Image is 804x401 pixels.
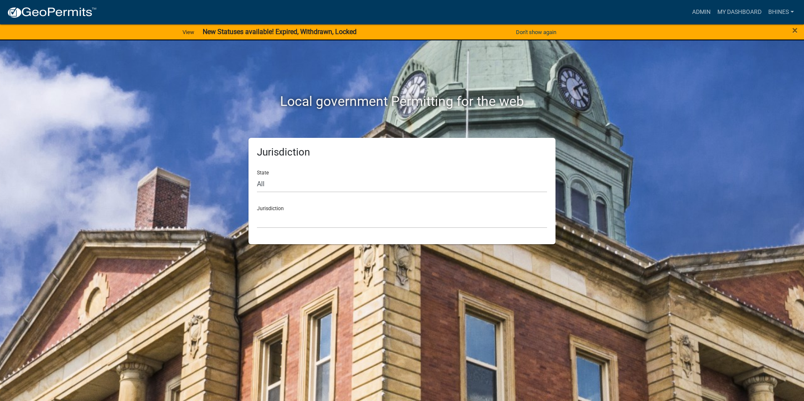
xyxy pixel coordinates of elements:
[257,146,547,158] h5: Jurisdiction
[203,28,357,36] strong: New Statuses available! Expired, Withdrawn, Locked
[689,4,714,20] a: Admin
[714,4,765,20] a: My Dashboard
[765,4,797,20] a: bhines
[792,24,798,36] span: ×
[169,93,635,109] h2: Local government Permitting for the web
[792,25,798,35] button: Close
[513,25,560,39] button: Don't show again
[179,25,198,39] a: View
